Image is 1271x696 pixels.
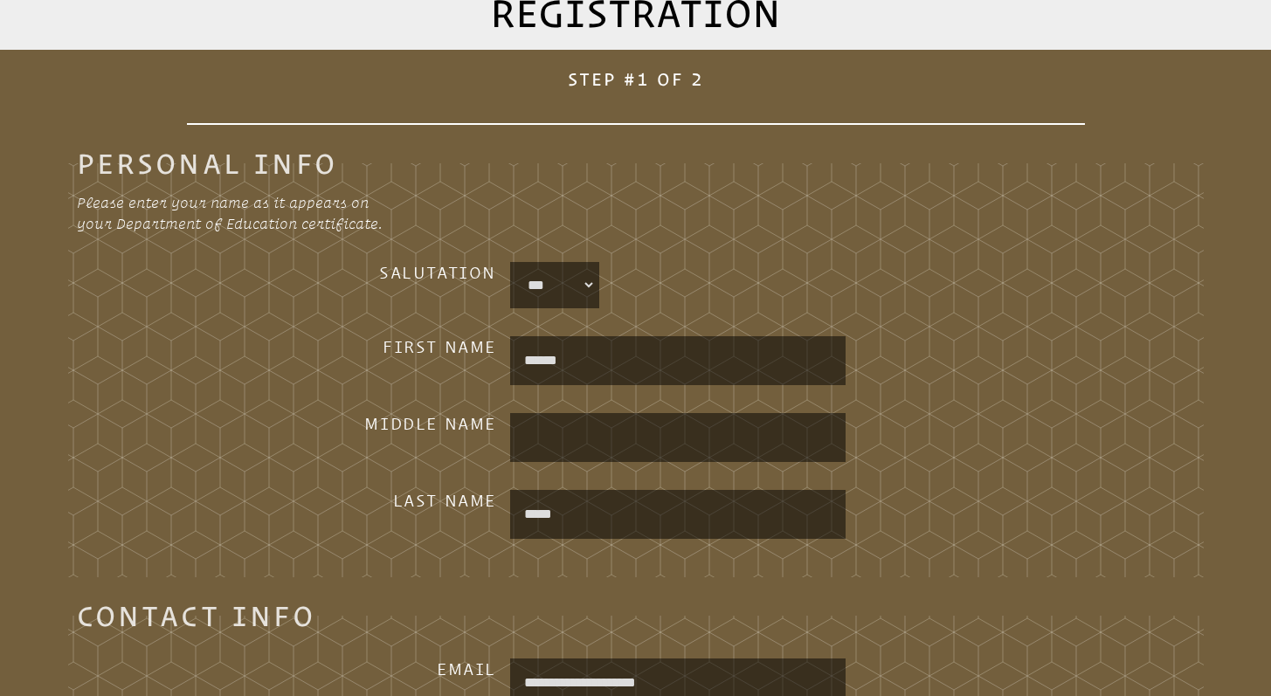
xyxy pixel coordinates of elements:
[217,490,496,511] h3: Last Name
[77,605,315,626] legend: Contact Info
[217,336,496,357] h3: First Name
[514,265,596,305] select: persons_salutation
[187,57,1085,125] h1: Step #1 of 2
[77,153,338,174] legend: Personal Info
[217,413,496,434] h3: Middle Name
[77,192,636,234] p: Please enter your name as it appears on your Department of Education certificate.
[217,262,496,283] h3: Salutation
[217,658,496,679] h3: Email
